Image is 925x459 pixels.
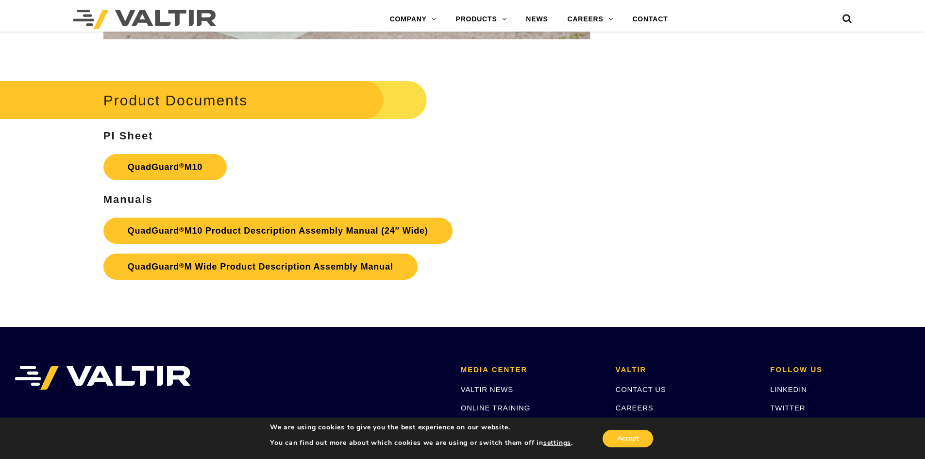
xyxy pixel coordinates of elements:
[179,226,185,233] sup: ®
[103,130,153,142] strong: PI Sheet
[622,10,677,29] a: CONTACT
[103,254,418,280] a: QuadGuard®M Wide Product Description Assembly Manual
[770,366,910,374] h2: FOLLOW US
[270,423,573,432] p: We are using cookies to give you the best experience on our website.
[103,154,227,180] a: QuadGuard®M10
[603,430,653,447] button: Accept
[270,439,573,447] p: You can find out more about which cookies we are using or switch them off in .
[103,193,153,205] strong: Manuals
[558,10,623,29] a: CAREERS
[461,385,513,393] a: VALTIR NEWS
[380,10,446,29] a: COMPANY
[103,218,453,244] a: QuadGuard®M10 Product Description Assembly Manual (24″ Wide)
[179,262,185,269] sup: ®
[616,385,666,393] a: CONTACT US
[516,10,557,29] a: NEWS
[543,439,571,447] button: settings
[461,404,530,412] a: ONLINE TRAINING
[15,366,191,390] img: VALTIR
[770,385,807,393] a: LINKEDIN
[770,404,805,412] a: TWITTER
[446,10,517,29] a: PRODUCTS
[616,404,654,412] a: CAREERS
[179,162,185,169] sup: ®
[616,366,756,374] h2: VALTIR
[461,366,601,374] h2: MEDIA CENTER
[73,10,216,29] img: Valtir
